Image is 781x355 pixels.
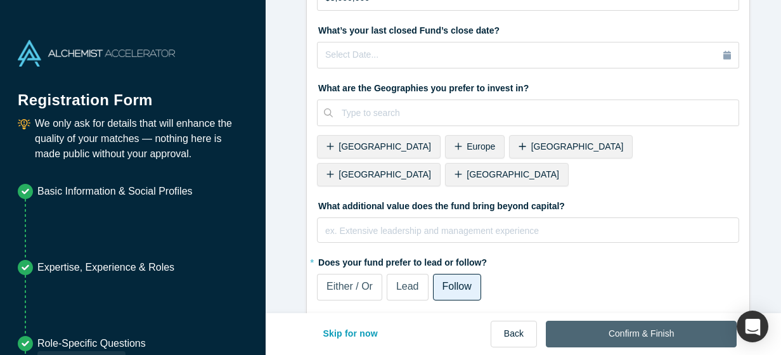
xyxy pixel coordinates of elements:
[325,49,378,60] span: Select Date...
[326,281,373,292] span: Either / Or
[18,40,175,67] img: Alchemist Accelerator Logo
[326,222,731,247] div: rdw-editor
[317,252,739,269] label: Does your fund prefer to lead or follow?
[317,42,739,68] button: Select Date...
[339,141,431,152] span: [GEOGRAPHIC_DATA]
[317,195,739,213] label: What additional value does the fund bring beyond capital?
[491,321,537,347] button: Back
[509,135,633,158] div: [GEOGRAPHIC_DATA]
[309,321,391,347] button: Skip for now
[37,184,193,199] p: Basic Information & Social Profiles
[317,20,739,37] label: What’s your last closed Fund’s close date?
[317,163,441,186] div: [GEOGRAPHIC_DATA]
[35,116,248,162] p: We only ask for details that will enhance the quality of your matches — nothing here is made publ...
[396,281,419,292] span: Lead
[467,141,495,152] span: Europe
[442,281,472,292] span: Follow
[317,217,739,243] div: rdw-wrapper
[445,163,569,186] div: [GEOGRAPHIC_DATA]
[339,169,431,179] span: [GEOGRAPHIC_DATA]
[37,260,174,275] p: Expertise, Experience & Roles
[531,141,624,152] span: [GEOGRAPHIC_DATA]
[37,336,146,351] p: Role-Specific Questions
[445,135,505,158] div: Europe
[546,321,737,347] button: Confirm & Finish
[467,169,559,179] span: [GEOGRAPHIC_DATA]
[317,77,739,95] label: What are the Geographies you prefer to invest in?
[18,75,248,112] h1: Registration Form
[317,135,441,158] div: [GEOGRAPHIC_DATA]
